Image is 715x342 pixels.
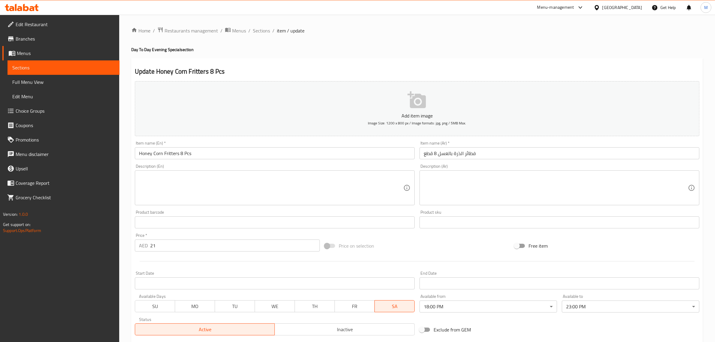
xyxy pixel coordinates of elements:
[339,242,374,249] span: Price on selection
[274,323,415,335] button: Inactive
[16,179,115,187] span: Coverage Report
[135,216,415,228] input: Please enter product barcode
[135,323,275,335] button: Active
[16,165,115,172] span: Upsell
[225,27,246,35] a: Menus
[16,107,115,115] span: Choice Groups
[16,151,115,158] span: Menu disclaimer
[272,27,274,34] li: /
[220,27,223,34] li: /
[131,27,703,35] nav: breadcrumb
[2,190,120,205] a: Grocery Checklist
[150,240,320,252] input: Please enter price
[2,32,120,46] a: Branches
[138,302,173,311] span: SU
[377,302,412,311] span: SA
[16,21,115,28] span: Edit Restaurant
[297,302,332,311] span: TH
[255,300,295,312] button: WE
[16,136,115,143] span: Promotions
[2,17,120,32] a: Edit Restaurant
[2,176,120,190] a: Coverage Report
[135,147,415,159] input: Enter name En
[12,64,115,71] span: Sections
[2,104,120,118] a: Choice Groups
[165,27,218,34] span: Restaurants management
[217,302,253,311] span: TU
[295,300,335,312] button: TH
[16,194,115,201] span: Grocery Checklist
[2,133,120,147] a: Promotions
[368,120,466,127] span: Image Size: 1200 x 800 px / Image formats: jpg, png / 5MB Max.
[153,27,155,34] li: /
[157,27,218,35] a: Restaurants management
[8,60,120,75] a: Sections
[139,242,148,249] p: AED
[337,302,372,311] span: FR
[135,81,699,136] button: Add item imageImage Size: 1200 x 800 px / Image formats: jpg, png / 5MB Max.
[562,301,699,313] div: 23:00 PM
[3,221,31,228] span: Get support on:
[3,210,18,218] span: Version:
[248,27,250,34] li: /
[3,227,41,234] a: Support.OpsPlatform
[131,47,703,53] h4: Day To Day Evening Special section
[2,147,120,161] a: Menu disclaimer
[177,302,213,311] span: MO
[138,325,273,334] span: Active
[8,75,120,89] a: Full Menu View
[17,50,115,57] span: Menus
[135,300,175,312] button: SU
[704,4,708,11] span: M
[19,210,28,218] span: 1.0.0
[12,93,115,100] span: Edit Menu
[16,122,115,129] span: Coupons
[2,46,120,60] a: Menus
[131,27,150,34] a: Home
[335,300,375,312] button: FR
[257,302,292,311] span: WE
[529,242,548,249] span: Free item
[602,4,642,11] div: [GEOGRAPHIC_DATA]
[215,300,255,312] button: TU
[12,78,115,86] span: Full Menu View
[135,67,699,76] h2: Update Honey Corn Fritters 8 Pcs
[420,147,699,159] input: Enter name Ar
[232,27,246,34] span: Menus
[420,216,699,228] input: Please enter product sku
[16,35,115,42] span: Branches
[537,4,574,11] div: Menu-management
[253,27,270,34] a: Sections
[175,300,215,312] button: MO
[2,161,120,176] a: Upsell
[277,325,412,334] span: Inactive
[2,118,120,133] a: Coupons
[144,112,690,119] p: Add item image
[277,27,304,34] span: item / update
[434,326,471,333] span: Exclude from GEM
[374,300,415,312] button: SA
[420,301,557,313] div: 18:00 PM
[8,89,120,104] a: Edit Menu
